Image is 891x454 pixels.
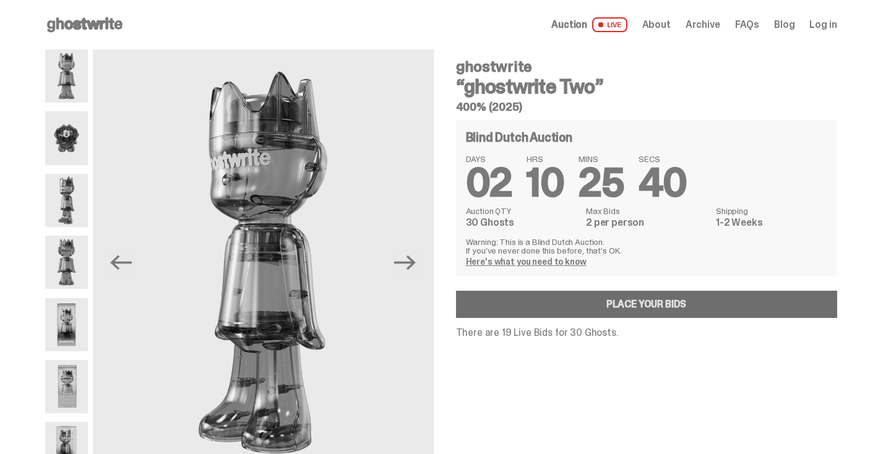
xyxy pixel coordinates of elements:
[466,238,827,255] p: Warning: This is a Blind Dutch Auction. If you’ve never done this before, that’s OK.
[466,131,572,143] h4: Blind Dutch Auction
[809,20,837,30] a: Log in
[108,249,135,276] button: Previous
[45,298,88,351] img: ghostwrite_Two_14.png
[45,236,88,289] img: ghostwrite_Two_8.png
[642,20,671,30] a: About
[586,218,708,228] dd: 2 per person
[456,101,837,113] h5: 400% (2025)
[456,77,837,96] h3: “ghostwrite Two”
[45,360,88,413] img: ghostwrite_Two_17.png
[45,174,88,227] img: ghostwrite_Two_2.png
[466,155,512,163] span: DAYS
[45,49,88,103] img: ghostwrite_Two_1.png
[456,59,837,74] h4: ghostwrite
[551,20,587,30] span: Auction
[639,155,687,163] span: SECS
[579,157,624,208] span: 25
[774,20,794,30] a: Blog
[551,17,627,32] a: Auction LIVE
[45,111,88,165] img: ghostwrite_Two_13.png
[716,207,827,215] dt: Shipping
[735,20,759,30] a: FAQs
[527,155,564,163] span: HRS
[586,207,708,215] dt: Max Bids
[466,218,579,228] dd: 30 Ghosts
[639,157,687,208] span: 40
[686,20,720,30] a: Archive
[592,17,627,32] span: LIVE
[456,328,837,338] p: There are 19 Live Bids for 30 Ghosts.
[392,249,419,276] button: Next
[579,155,624,163] span: MINS
[466,157,512,208] span: 02
[716,218,827,228] dd: 1-2 Weeks
[527,157,564,208] span: 10
[456,291,837,318] a: Place your Bids
[466,256,587,267] a: Here's what you need to know
[466,207,579,215] dt: Auction QTY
